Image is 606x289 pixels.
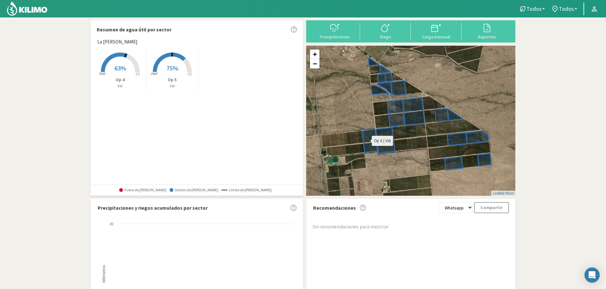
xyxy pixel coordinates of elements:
[97,38,137,46] span: La [PERSON_NAME]
[463,35,510,39] div: Reportes
[6,1,48,16] img: Kilimo
[170,188,218,192] span: Dentro de [PERSON_NAME]
[413,35,460,39] div: Carga mensual
[97,26,171,33] p: Resumen de agua útil por sector
[94,76,146,83] p: Op 4
[114,64,126,72] span: 63%
[188,72,192,76] tspan: CC
[166,64,178,72] span: 75%
[309,23,360,39] button: Precipitaciones
[99,72,106,76] tspan: PMP
[110,222,113,226] text: 20
[98,204,208,212] p: Precipitaciones y riegos acumulados por sector
[146,76,198,83] p: Op 5
[559,5,574,12] span: Todos
[411,23,461,39] button: Carga mensual
[491,191,515,196] div: | ©
[360,23,411,39] button: Riego
[584,267,600,283] div: Open Intercom Messenger
[119,188,166,192] span: Fuera de [PERSON_NAME]
[493,191,503,195] a: Leaflet
[222,188,272,192] span: Límite de [PERSON_NAME]
[362,35,409,39] div: Riego
[313,223,509,230] div: Sin recomendaciones para mostrar
[508,191,514,195] a: Esri
[461,23,512,39] button: Reportes
[310,49,319,59] a: Zoom in
[94,83,146,89] p: Vid
[136,72,140,76] tspan: CC
[151,72,158,76] tspan: PMP
[313,204,356,212] p: Recomendaciones
[310,59,319,69] a: Zoom out
[526,5,542,12] span: Todos
[102,265,106,283] text: Milímetros
[146,83,198,89] p: Vid
[311,35,358,39] div: Precipitaciones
